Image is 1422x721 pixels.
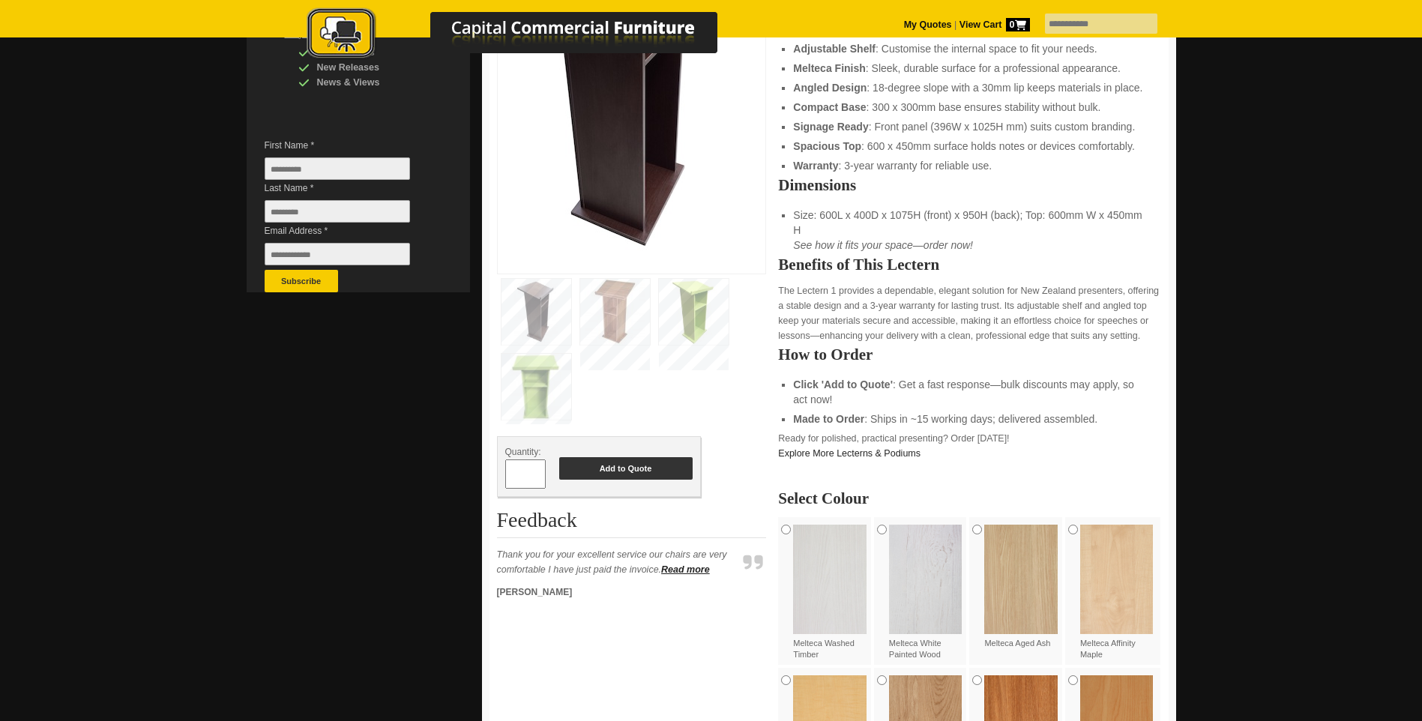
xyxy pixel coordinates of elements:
[793,413,864,425] strong: Made to Order
[497,509,767,538] h2: Feedback
[956,19,1029,30] a: View Cart0
[793,160,838,172] strong: Warranty
[265,138,433,153] span: First Name *
[778,431,1160,461] p: Ready for polished, practical presenting? Order [DATE]!
[984,525,1058,649] label: Melteca Aged Ash
[265,157,410,180] input: First Name *
[265,181,433,196] span: Last Name *
[793,139,1145,154] li: : 600 x 450mm surface holds notes or devices comfortably.
[265,270,338,292] button: Subscribe
[793,525,867,634] img: Melteca Washed Timber
[661,564,710,575] a: Read more
[793,140,861,152] strong: Spacious Top
[265,7,790,67] a: Capital Commercial Furniture Logo
[793,158,1145,173] li: : 3-year warranty for reliable use.
[1006,18,1030,31] span: 0
[778,347,1160,362] h2: How to Order
[778,178,1160,193] h2: Dimensions
[778,491,1160,506] h2: Select Colour
[1080,525,1154,660] label: Melteca Affinity Maple
[793,119,1145,134] li: : Front panel (396W x 1025H mm) suits custom branding.
[793,100,1145,115] li: : 300 x 300mm base ensures stability without bulk.
[959,19,1030,30] strong: View Cart
[793,62,865,74] strong: Melteca Finish
[793,80,1145,95] li: : 18-degree slope with a 30mm lip keeps materials in place.
[265,7,790,62] img: Capital Commercial Furniture Logo
[793,239,973,251] em: See how it fits your space—order now!
[793,378,893,390] strong: Click 'Add to Quote'
[265,223,433,238] span: Email Address *
[497,585,737,600] p: [PERSON_NAME]
[298,75,441,90] div: News & Views
[497,547,737,577] p: Thank you for your excellent service our chairs are very comfortable I have just paid the invoice.
[984,525,1058,634] img: Melteca Aged Ash
[793,61,1145,76] li: : Sleek, durable surface for a professional appearance.
[793,82,867,94] strong: Angled Design
[793,41,1145,56] li: : Customise the internal space to fit your needs.
[904,19,952,30] a: My Quotes
[793,43,876,55] strong: Adjustable Shelf
[1080,525,1154,634] img: Melteca Affinity Maple
[505,447,541,457] span: Quantity:
[778,448,921,459] a: Explore More Lecterns & Podiums
[793,377,1145,407] li: : Get a fast response—bulk discounts may apply, so act now!
[778,283,1160,343] p: The Lectern 1 provides a dependable, elegant solution for New Zealand presenters, offering a stab...
[559,457,693,480] button: Add to Quote
[793,525,867,660] label: Melteca Washed Timber
[889,525,962,660] label: Melteca White Painted Wood
[778,257,1160,272] h2: Benefits of This Lectern
[265,243,410,265] input: Email Address *
[793,101,866,113] strong: Compact Base
[793,208,1145,253] li: Size: 600L x 400D x 1075H (front) x 950H (back); Top: 600mm W x 450mm H
[889,525,962,634] img: Melteca White Painted Wood
[265,200,410,223] input: Last Name *
[793,121,868,133] strong: Signage Ready
[793,411,1145,426] li: : Ships in ~15 working days; delivered assembled.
